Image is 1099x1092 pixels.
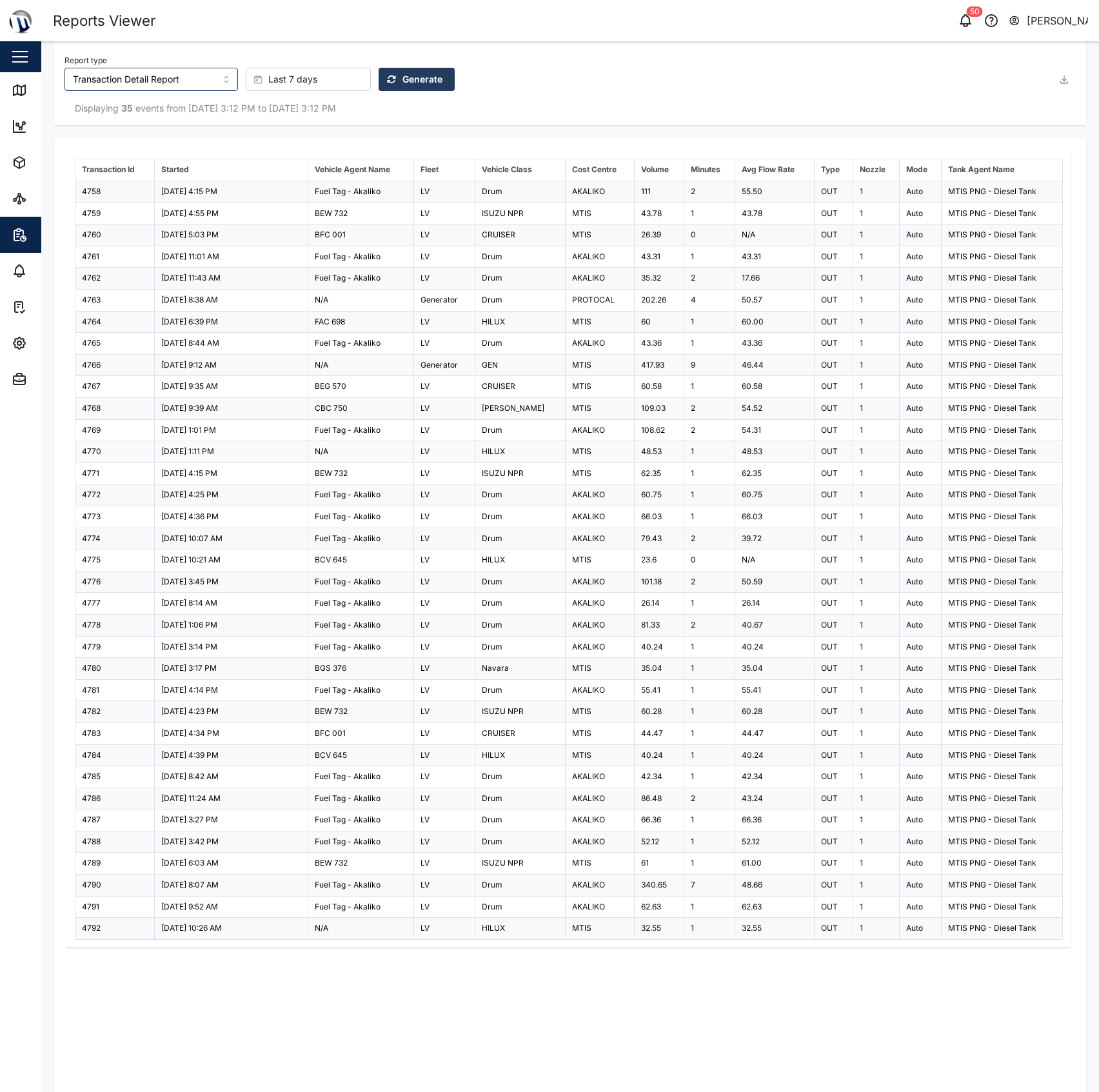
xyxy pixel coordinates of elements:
td: Fuel Tag - Akaliko [308,333,413,355]
td: OUT [815,203,853,224]
td: 4766 [75,354,155,376]
td: BEW 732 [308,203,413,224]
td: AKALIKO [566,246,635,268]
td: OUT [815,268,853,290]
td: 60.58 [735,376,815,398]
th: Started [154,159,308,181]
td: OUT [815,354,853,376]
td: 2 [684,419,735,441]
td: Auto [900,550,941,571]
td: 1 [684,246,735,268]
td: 60.58 [635,376,684,398]
img: Main Logo [6,6,35,35]
td: 1 [853,462,900,484]
td: Drum [475,571,566,593]
td: 1 [853,441,900,463]
td: 54.31 [735,419,815,441]
td: 79.43 [635,528,684,550]
td: 1 [853,398,900,420]
td: Fuel Tag - Akaliko [308,268,413,290]
div: Tasks [34,300,69,314]
td: Fuel Tag - Akaliko [308,484,413,506]
td: MTIS PNG - Diesel Tank [941,398,1062,420]
td: 1 [853,593,900,615]
td: Auto [900,528,941,550]
td: Drum [475,181,566,203]
td: [DATE] 11:01 AM [154,246,308,268]
td: LV [414,268,475,290]
td: [DATE] 1:11 PM [154,441,308,463]
td: LV [414,224,475,246]
td: 417.93 [635,354,684,376]
td: LV [414,593,475,615]
button: Last 7 days [246,68,371,91]
td: MTIS [566,398,635,420]
td: [DATE] 3:45 PM [154,571,308,593]
td: OUT [815,550,853,571]
td: Auto [900,224,941,246]
td: 26.39 [635,224,684,246]
td: Auto [900,484,941,506]
td: MTIS PNG - Diesel Tank [941,268,1062,290]
td: [DATE] 1:01 PM [154,419,308,441]
td: 43.31 [735,246,815,268]
td: Drum [475,528,566,550]
td: 43.78 [735,203,815,224]
td: HILUX [475,550,566,571]
td: 60.75 [635,484,684,506]
td: Auto [900,181,941,203]
td: AKALIKO [566,419,635,441]
th: Type [815,159,853,181]
td: [DATE] 4:15 PM [154,181,308,203]
strong: 35 [121,103,133,114]
td: Fuel Tag - Akaliko [308,246,413,268]
td: 1 [853,419,900,441]
td: [DATE] 1:06 PM [154,614,308,636]
th: Nozzle [853,159,900,181]
td: 4778 [75,614,155,636]
td: N/A [308,290,413,312]
td: 39.72 [735,528,815,550]
td: [PERSON_NAME] [475,398,566,420]
td: 4773 [75,506,155,528]
td: Fuel Tag - Akaliko [308,419,413,441]
td: 1 [684,311,735,333]
td: AKALIKO [566,333,635,355]
td: 54.52 [735,398,815,420]
td: Drum [475,506,566,528]
td: 4774 [75,528,155,550]
td: LV [414,462,475,484]
td: LV [414,571,475,593]
td: [DATE] 4:25 PM [154,484,308,506]
div: [PERSON_NAME] [1027,13,1089,29]
td: MTIS [566,550,635,571]
td: MTIS [566,311,635,333]
th: Minutes [684,159,735,181]
td: 1 [853,354,900,376]
td: Auto [900,571,941,593]
td: 35.32 [635,268,684,290]
td: OUT [815,224,853,246]
td: MTIS PNG - Diesel Tank [941,506,1062,528]
td: Drum [475,290,566,312]
td: 1 [853,181,900,203]
td: LV [414,203,475,224]
td: 4769 [75,419,155,441]
div: Alarms [34,264,74,278]
input: Choose a Report Type [64,68,238,91]
td: MTIS PNG - Diesel Tank [941,441,1062,463]
td: 43.36 [735,333,815,355]
td: AKALIKO [566,484,635,506]
td: 17.66 [735,268,815,290]
td: LV [414,528,475,550]
td: N/A [308,441,413,463]
td: [DATE] 8:44 AM [154,333,308,355]
td: Auto [900,593,941,615]
td: 2 [684,398,735,420]
td: 1 [853,484,900,506]
td: OUT [815,246,853,268]
div: Map [34,83,63,97]
td: LV [414,484,475,506]
td: Fuel Tag - Akaliko [308,528,413,550]
td: AKALIKO [566,268,635,290]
